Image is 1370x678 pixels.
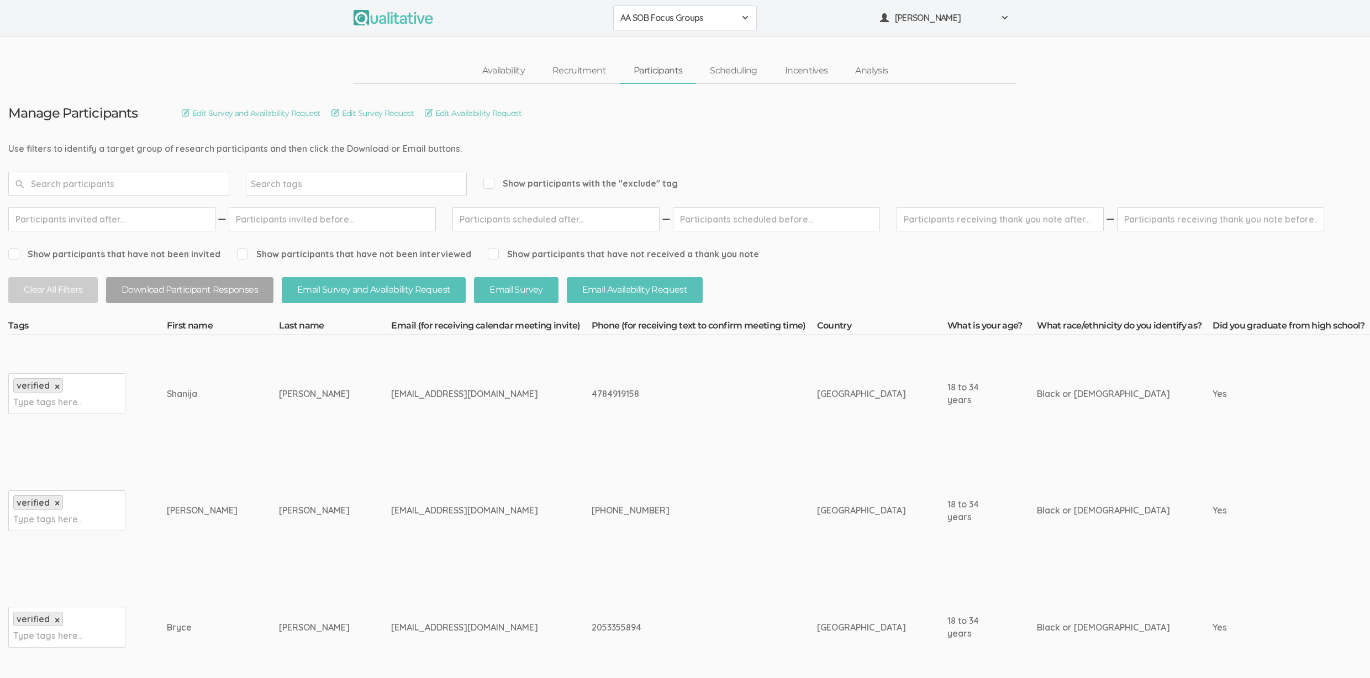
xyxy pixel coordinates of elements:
[592,504,776,517] div: [PHONE_NUMBER]
[8,106,138,120] h3: Manage Participants
[1105,207,1116,231] img: dash.svg
[167,320,279,335] th: First name
[8,172,229,196] input: Search participants
[391,504,550,517] div: [EMAIL_ADDRESS][DOMAIN_NAME]
[817,388,906,400] div: [GEOGRAPHIC_DATA]
[391,388,550,400] div: [EMAIL_ADDRESS][DOMAIN_NAME]
[167,388,238,400] div: Shanija
[282,277,466,303] button: Email Survey and Availability Request
[106,277,273,303] button: Download Participant Responses
[817,504,906,517] div: [GEOGRAPHIC_DATA]
[391,621,550,634] div: [EMAIL_ADDRESS][DOMAIN_NAME]
[1037,388,1171,400] div: Black or [DEMOGRAPHIC_DATA]
[251,177,320,191] input: Search tags
[661,207,672,231] img: dash.svg
[673,207,880,231] input: Participants scheduled before...
[613,6,757,30] button: AA SOB Focus Groups
[55,382,60,391] a: ×
[17,380,50,391] span: verified
[279,621,350,634] div: [PERSON_NAME]
[488,248,759,261] span: Show participants that have not received a thank you note
[237,248,471,261] span: Show participants that have not been interviewed
[474,277,558,303] button: Email Survey
[55,499,60,508] a: ×
[13,512,82,526] input: Type tags here...
[13,628,82,643] input: Type tags here...
[1037,621,1171,634] div: Black or [DEMOGRAPHIC_DATA]
[1117,207,1324,231] input: Participants receiving thank you note before...
[1213,504,1334,517] div: Yes
[620,59,696,83] a: Participants
[229,207,436,231] input: Participants invited before...
[8,277,98,303] button: Clear All Filters
[354,10,433,25] img: Qualitative
[897,207,1104,231] input: Participants receiving thank you note after...
[217,207,228,231] img: dash.svg
[947,615,996,640] div: 18 to 34 years
[167,504,238,517] div: [PERSON_NAME]
[17,613,50,624] span: verified
[55,616,60,625] a: ×
[279,504,350,517] div: [PERSON_NAME]
[873,6,1016,30] button: [PERSON_NAME]
[167,621,238,634] div: Bryce
[947,381,996,406] div: 18 to 34 years
[13,395,82,409] input: Type tags here...
[8,248,220,261] span: Show participants that have not been invited
[331,107,414,119] a: Edit Survey Request
[182,107,320,119] a: Edit Survey and Availability Request
[592,320,817,335] th: Phone (for receiving text to confirm meeting time)
[1037,504,1171,517] div: Black or [DEMOGRAPHIC_DATA]
[279,320,391,335] th: Last name
[592,388,776,400] div: 4784919158
[947,498,996,523] div: 18 to 34 years
[17,497,50,508] span: verified
[483,177,678,190] span: Show participants with the "exclude" tag
[696,59,771,83] a: Scheduling
[947,320,1037,335] th: What is your age?
[279,388,350,400] div: [PERSON_NAME]
[895,12,994,24] span: [PERSON_NAME]
[1213,621,1334,634] div: Yes
[539,59,620,83] a: Recruitment
[771,59,842,83] a: Incentives
[8,320,167,335] th: Tags
[425,107,521,119] a: Edit Availability Request
[468,59,539,83] a: Availability
[391,320,591,335] th: Email (for receiving calendar meeting invite)
[1037,320,1213,335] th: What race/ethnicity do you identify as?
[817,320,947,335] th: Country
[567,277,703,303] button: Email Availability Request
[841,59,902,83] a: Analysis
[1315,625,1370,678] iframe: Chat Widget
[1213,388,1334,400] div: Yes
[592,621,776,634] div: 2053355894
[817,621,906,634] div: [GEOGRAPHIC_DATA]
[620,12,735,24] span: AA SOB Focus Groups
[452,207,660,231] input: Participants scheduled after...
[8,207,215,231] input: Participants invited after...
